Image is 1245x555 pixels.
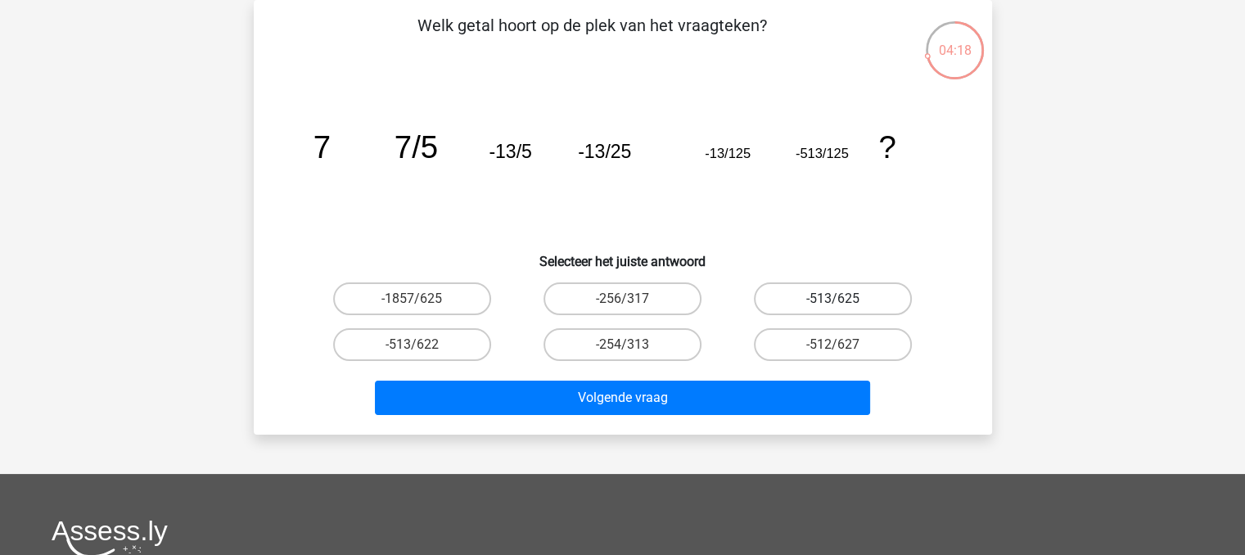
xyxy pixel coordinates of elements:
[924,20,986,61] div: 04:18
[544,282,701,315] label: -256/317
[313,129,330,165] tspan: 7
[333,328,491,361] label: -513/622
[280,241,966,269] h6: Selecteer het juiste antwoord
[878,129,895,165] tspan: ?
[544,328,701,361] label: -254/313
[489,141,531,162] tspan: -13/5
[754,328,912,361] label: -512/627
[795,146,848,160] tspan: -513/125
[394,129,437,165] tspan: 7/5
[375,381,870,415] button: Volgende vraag
[705,146,751,160] tspan: -13/125
[333,282,491,315] label: -1857/625
[578,141,631,162] tspan: -13/25
[280,13,904,62] p: Welk getal hoort op de plek van het vraagteken?
[754,282,912,315] label: -513/625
